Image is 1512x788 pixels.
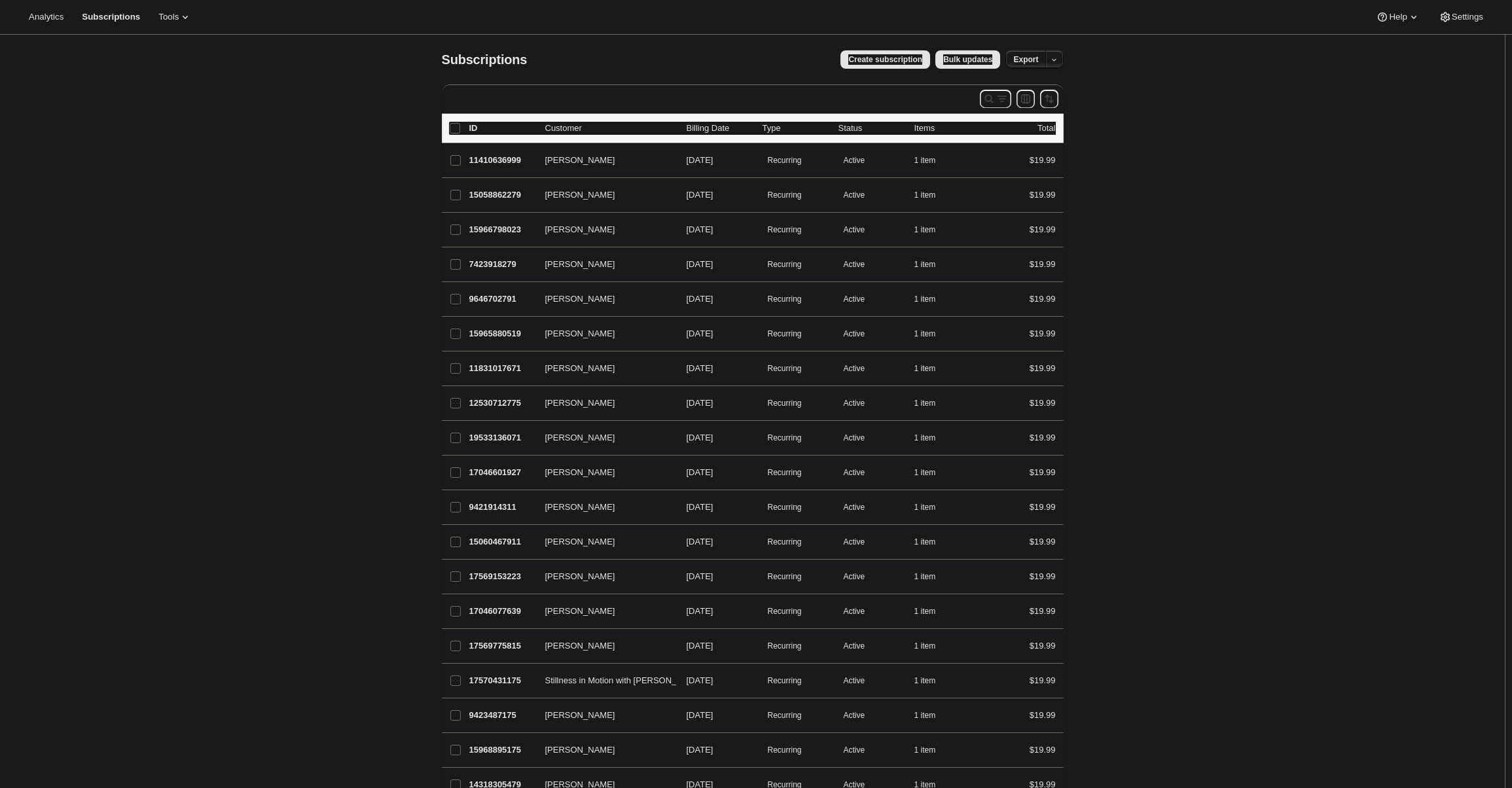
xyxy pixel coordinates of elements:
span: [DATE] [687,745,713,755]
span: Recurring [768,155,802,166]
span: 1 item [914,259,936,270]
button: 1 item [914,151,950,170]
p: 11831017671 [469,362,535,375]
span: $19.99 [1030,502,1056,512]
span: Subscriptions [442,52,528,67]
span: Help [1389,12,1407,22]
div: 17570431175Stillness in Motion with [PERSON_NAME][DATE]SuccessRecurringSuccessActive1 item$19.99 [469,672,1056,690]
p: Customer [545,122,676,135]
button: [PERSON_NAME] [537,462,668,483]
span: Recurring [768,675,802,686]
div: 15058862279[PERSON_NAME][DATE]SuccessRecurringSuccessActive1 item$19.99 [469,186,1056,204]
div: 7423918279[PERSON_NAME][DATE]SuccessRecurringSuccessActive1 item$19.99 [469,255,1056,274]
span: Tools [158,12,179,22]
div: 17046601927[PERSON_NAME][DATE]SuccessRecurringSuccessActive1 item$19.99 [469,463,1056,482]
p: 15058862279 [469,188,535,202]
span: Recurring [768,294,802,304]
span: [PERSON_NAME] [545,570,615,583]
button: 1 item [914,706,950,725]
button: [PERSON_NAME] [537,740,668,761]
div: 15968895175[PERSON_NAME][DATE]SuccessRecurringSuccessActive1 item$19.99 [469,741,1056,759]
span: 1 item [914,537,936,547]
span: $19.99 [1030,467,1056,477]
span: $19.99 [1030,224,1056,234]
button: 1 item [914,255,950,274]
button: [PERSON_NAME] [537,497,668,518]
p: 12530712775 [469,397,535,410]
div: 9646702791[PERSON_NAME][DATE]SuccessRecurringSuccessActive1 item$19.99 [469,290,1056,308]
button: [PERSON_NAME] [537,358,668,379]
button: 1 item [914,567,950,586]
div: 19533136071[PERSON_NAME][DATE]SuccessRecurringSuccessActive1 item$19.99 [469,429,1056,447]
span: $19.99 [1030,710,1056,720]
button: Sort the results [1040,90,1058,108]
div: 15060467911[PERSON_NAME][DATE]SuccessRecurringSuccessActive1 item$19.99 [469,533,1056,551]
div: IDCustomerBilling DateTypeStatusItemsTotal [469,122,1056,135]
span: Active [844,571,865,582]
span: [PERSON_NAME] [545,258,615,271]
span: [PERSON_NAME] [545,743,615,757]
p: 15968895175 [469,743,535,757]
span: Recurring [768,190,802,200]
span: Recurring [768,710,802,721]
span: 1 item [914,571,936,582]
p: 17570431175 [469,674,535,687]
span: Active [844,329,865,339]
div: 9423487175[PERSON_NAME][DATE]SuccessRecurringSuccessActive1 item$19.99 [469,706,1056,725]
span: [DATE] [687,502,713,512]
button: [PERSON_NAME] [537,323,668,344]
div: Items [914,122,980,135]
div: 12530712775[PERSON_NAME][DATE]SuccessRecurringSuccessActive1 item$19.99 [469,394,1056,412]
button: Subscriptions [74,8,148,26]
button: [PERSON_NAME] [537,254,668,275]
button: 1 item [914,394,950,412]
p: 15060467911 [469,535,535,548]
span: [DATE] [687,398,713,408]
span: [PERSON_NAME] [545,535,615,548]
p: 15966798023 [469,223,535,236]
span: Create subscription [848,54,922,65]
p: 17046077639 [469,605,535,618]
div: 11831017671[PERSON_NAME][DATE]SuccessRecurringSuccessActive1 item$19.99 [469,359,1056,378]
span: 1 item [914,190,936,200]
span: [DATE] [687,433,713,442]
span: Recurring [768,571,802,582]
div: 17046077639[PERSON_NAME][DATE]SuccessRecurringSuccessActive1 item$19.99 [469,602,1056,620]
span: Active [844,259,865,270]
span: [PERSON_NAME] [545,605,615,618]
button: 1 item [914,533,950,551]
button: 1 item [914,637,950,655]
button: Search and filter results [980,90,1011,108]
span: Bulk updates [943,54,992,65]
button: 1 item [914,325,950,343]
span: Recurring [768,259,802,270]
span: $19.99 [1030,571,1056,581]
span: Recurring [768,537,802,547]
p: Total [1037,122,1055,135]
button: [PERSON_NAME] [537,427,668,448]
button: [PERSON_NAME] [537,393,668,414]
button: [PERSON_NAME] [537,601,668,622]
span: [DATE] [687,259,713,269]
span: 1 item [914,606,936,617]
span: [DATE] [687,641,713,651]
span: 1 item [914,398,936,408]
span: $19.99 [1030,433,1056,442]
p: 15965880519 [469,327,535,340]
span: $19.99 [1030,675,1056,685]
p: 19533136071 [469,431,535,444]
button: 1 item [914,741,950,759]
span: Active [844,745,865,755]
button: Help [1368,8,1428,26]
span: Active [844,606,865,617]
button: [PERSON_NAME] [537,636,668,656]
span: Recurring [768,329,802,339]
span: Active [844,641,865,651]
span: [PERSON_NAME] [545,154,615,167]
span: Recurring [768,363,802,374]
button: 1 item [914,463,950,482]
p: ID [469,122,535,135]
span: [PERSON_NAME] [545,362,615,375]
button: [PERSON_NAME] [537,566,668,587]
button: Stillness in Motion with [PERSON_NAME] [537,670,668,691]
